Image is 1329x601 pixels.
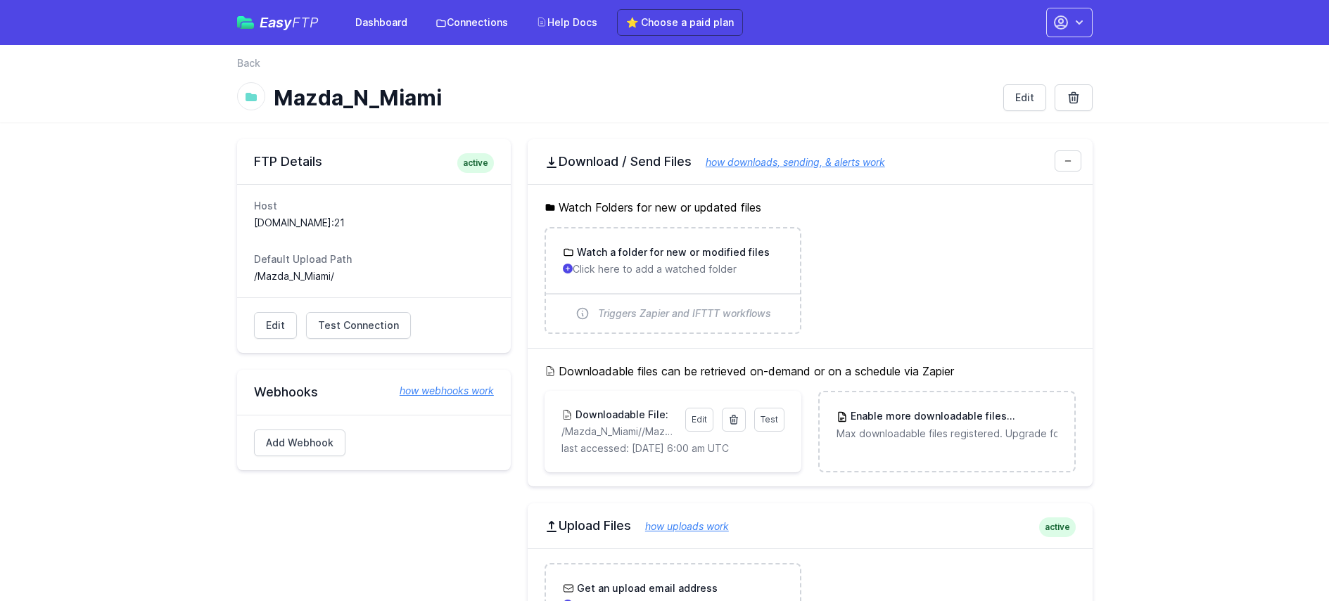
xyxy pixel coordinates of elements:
a: Add Webhook [254,429,345,456]
h3: Get an upload email address [574,581,718,595]
a: Back [237,56,260,70]
span: active [1039,517,1076,537]
span: Triggers Zapier and IFTTT workflows [598,306,771,321]
h3: Watch a folder for new or modified files [574,245,770,259]
a: Enable more downloadable filesUpgrade Max downloadable files registered. Upgrade for more. [820,392,1074,458]
nav: Breadcrumb [237,56,1093,79]
a: Edit [1003,84,1046,111]
a: how uploads work [631,520,729,532]
span: FTP [292,14,319,31]
a: Test [754,408,784,432]
h2: Webhooks [254,384,494,401]
a: how downloads, sending, & alerts work [692,156,885,168]
span: Easy [260,15,319,30]
span: active [457,153,494,173]
a: how webhooks work [386,384,494,398]
a: Edit [254,312,297,339]
span: Test Connection [318,318,399,332]
p: /Mazda_N_Miami//MazdaNorthMiami.csv [561,425,677,439]
h1: Mazda_N_Miami [274,85,992,110]
p: Click here to add a watched folder [563,262,783,276]
img: easyftp_logo.png [237,16,254,29]
h2: FTP Details [254,153,494,170]
dd: /Mazda_N_Miami/ [254,269,494,283]
dt: Default Upload Path [254,252,494,266]
a: Help Docs [528,10,606,35]
h5: Watch Folders for new or updated files [545,199,1076,216]
a: Watch a folder for new or modified files Click here to add a watched folder Triggers Zapier and I... [546,228,800,332]
h5: Downloadable files can be retrieved on-demand or on a schedule via Zapier [545,363,1076,380]
p: Max downloadable files registered. Upgrade for more. [837,427,1057,441]
dd: [DOMAIN_NAME]:21 [254,216,494,230]
dt: Host [254,199,494,213]
a: Edit [685,408,713,432]
a: Connections [427,10,516,35]
a: EasyFTP [237,15,319,30]
h2: Upload Files [545,517,1076,534]
h2: Download / Send Files [545,153,1076,170]
a: ⭐ Choose a paid plan [617,9,743,36]
span: Upgrade [1007,410,1057,424]
span: Test [761,414,778,425]
h3: Enable more downloadable files [848,409,1057,424]
h3: Downloadable File: [573,408,668,422]
a: Test Connection [306,312,411,339]
a: Dashboard [347,10,416,35]
p: last accessed: [DATE] 6:00 am UTC [561,441,784,455]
